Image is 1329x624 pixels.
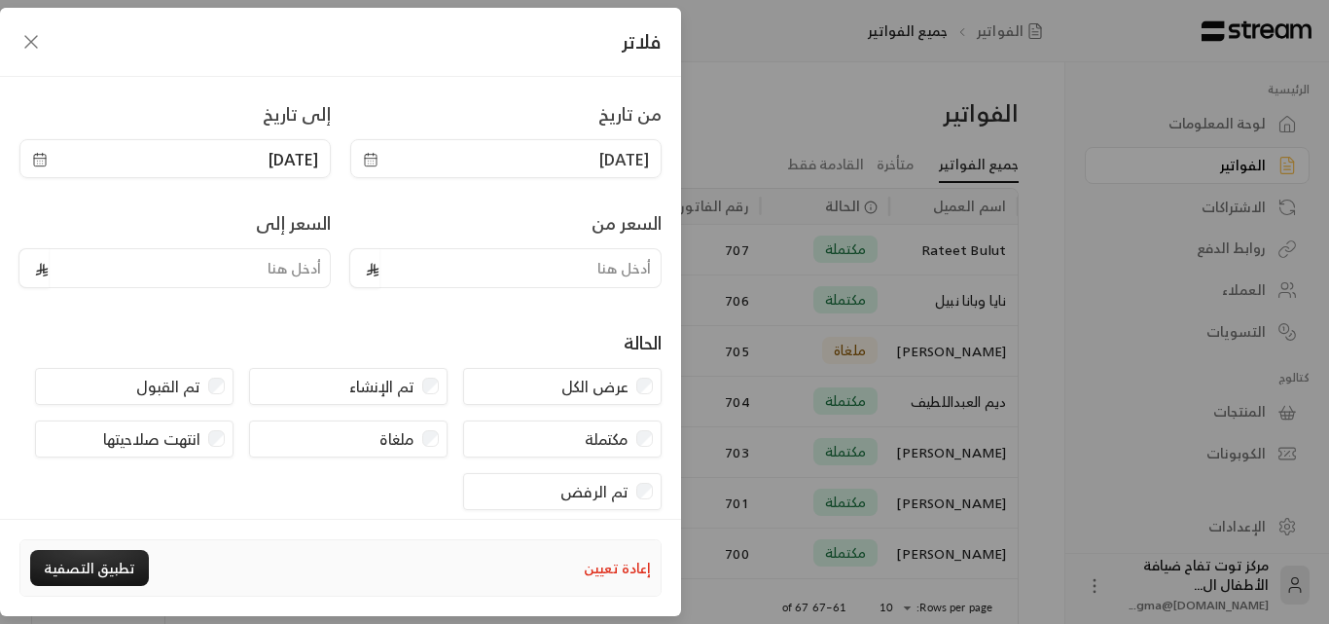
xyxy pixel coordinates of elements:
[269,148,318,171] span: [DATE]
[49,248,331,288] input: أدخل هنا
[379,427,414,451] label: ملغاة
[561,375,629,398] label: عرض الكل
[622,24,662,58] span: فلاتر
[136,375,200,398] label: تم القبول
[349,375,414,398] label: تم الإنشاء
[585,427,629,451] label: مكتملة
[30,550,149,586] button: تطبيق التصفية
[263,100,331,128] label: إلى تاريخ
[103,427,200,451] label: انتهت صلاحيتها
[584,552,651,585] button: إعادة تعيين
[560,480,629,503] label: تم الرفض
[598,100,662,128] label: من تاريخ
[379,248,662,288] input: أدخل هنا
[599,148,649,171] span: [DATE]
[256,209,331,237] label: السعر إلى
[624,329,662,356] div: الحالة
[592,209,662,237] label: السعر من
